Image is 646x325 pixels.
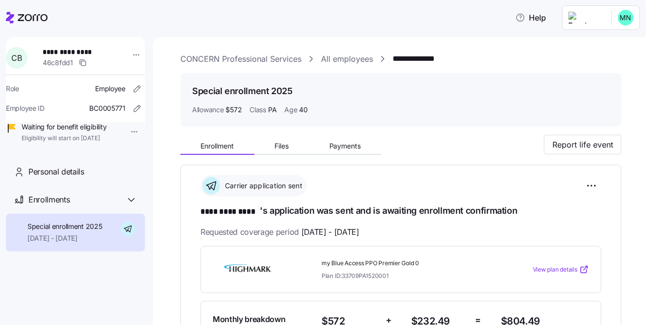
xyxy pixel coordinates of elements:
[508,8,554,27] button: Help
[569,12,604,24] img: Employer logo
[10,115,186,142] div: Send us a message
[6,103,45,113] span: Employee ID
[225,105,242,115] span: $572
[213,258,283,281] img: Highmark BlueCross BlueShield
[20,225,164,246] div: What is [PERSON_NAME]’s smart plan selection platform?
[200,226,359,238] span: Requested coverage period
[274,143,289,150] span: Files
[81,276,115,283] span: Messages
[533,265,589,275] a: View plan details
[155,276,171,283] span: Help
[90,103,125,113] span: BC0005771
[27,222,102,231] span: Special enrollment 2025
[27,233,102,243] span: [DATE] - [DATE]
[22,276,44,283] span: Home
[20,179,164,189] div: How do I log in to Zorro?
[20,197,164,218] div: How do I know if my initial premium was paid, or if I am set up with autopay?
[6,84,19,94] span: Role
[43,58,73,68] span: 46c8fdd1
[200,143,234,150] span: Enrollment
[222,181,302,191] span: Carrier application sent
[299,105,308,115] span: 40
[28,194,70,206] span: Enrollments
[169,16,186,33] div: Close
[20,70,176,86] p: Hi [PERSON_NAME]
[14,151,182,171] button: Search for help
[249,105,266,115] span: Class
[322,272,389,280] span: Plan ID: 33709PA1520001
[14,175,182,193] div: How do I log in to Zorro?
[14,193,182,222] div: How do I know if my initial premium was paid, or if I am set up with autopay?
[22,122,106,132] span: Waiting for benefit eligibility
[268,105,276,115] span: PA
[301,226,359,238] span: [DATE] - [DATE]
[200,204,601,218] h1: 's application was sent and is awaiting enrollment confirmation
[20,156,79,167] span: Search for help
[22,134,106,143] span: Eligibility will start on [DATE]
[131,251,196,291] button: Help
[516,12,547,24] span: Help
[284,105,297,115] span: Age
[321,53,373,65] a: All employees
[65,251,130,291] button: Messages
[11,54,22,62] span: C B
[544,135,621,154] button: Report life event
[95,84,125,94] span: Employee
[322,259,493,268] span: my Blue Access PPO Premier Gold 0
[552,139,613,150] span: Report life event
[329,143,361,150] span: Payments
[618,10,634,25] img: b0ee0d05d7ad5b312d7e0d752ccfd4ca
[20,86,176,103] p: How can we help?
[192,85,293,97] h1: Special enrollment 2025
[28,166,84,178] span: Personal details
[20,124,164,134] div: Send us a message
[180,53,301,65] a: CONCERN Professional Services
[192,105,224,115] span: Allowance
[533,265,577,275] span: View plan details
[14,222,182,250] div: What is [PERSON_NAME]’s smart plan selection platform?
[20,19,78,34] img: logo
